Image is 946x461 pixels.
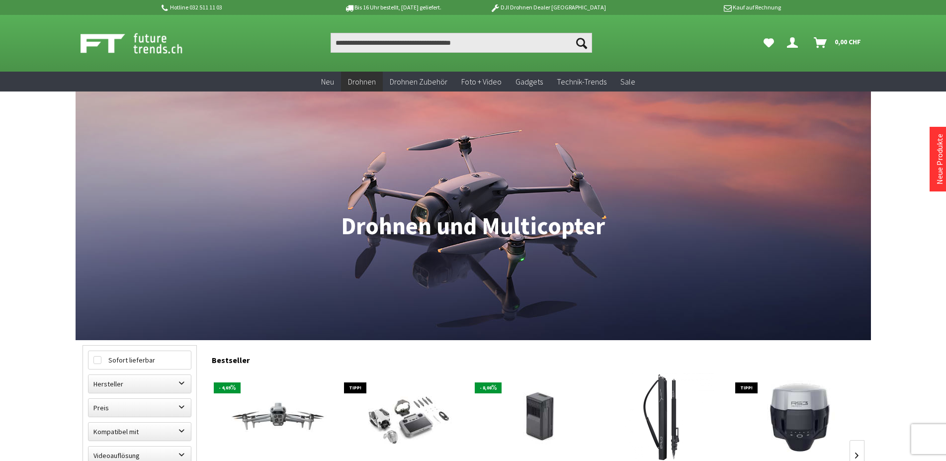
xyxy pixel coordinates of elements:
[88,375,191,393] label: Hersteller
[81,31,204,56] img: Shop Futuretrends - zur Startseite wechseln
[88,351,191,369] label: Sofort lieferbar
[557,77,606,87] span: Technik-Trends
[509,72,550,92] a: Gadgets
[461,77,502,87] span: Foto + Video
[314,72,341,92] a: Neu
[390,77,447,87] span: Drohnen Zubehör
[516,77,543,87] span: Gadgets
[454,72,509,92] a: Foto + Video
[341,72,383,92] a: Drohnen
[935,134,945,184] a: Neue Produkte
[759,33,779,53] a: Meine Favoriten
[810,33,866,53] a: Warenkorb
[626,1,781,13] p: Kauf auf Rechnung
[835,34,861,50] span: 0,00 CHF
[620,77,635,87] span: Sale
[470,1,625,13] p: DJI Drohnen Dealer [GEOGRAPHIC_DATA]
[88,423,191,441] label: Kompatibel mit
[212,345,864,370] div: Bestseller
[331,33,592,53] input: Produkt, Marke, Kategorie, EAN, Artikelnummer…
[383,72,454,92] a: Drohnen Zubehör
[315,1,470,13] p: Bis 16 Uhr bestellt, [DATE] geliefert.
[550,72,613,92] a: Technik-Trends
[321,77,334,87] span: Neu
[160,1,315,13] p: Hotline 032 511 11 03
[214,381,342,453] img: DJI Matrice 4T
[783,33,806,53] a: Dein Konto
[88,399,191,417] label: Preis
[613,72,642,92] a: Sale
[571,33,592,53] button: Suchen
[348,77,376,87] span: Drohnen
[83,214,864,239] h1: Drohnen und Multicopter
